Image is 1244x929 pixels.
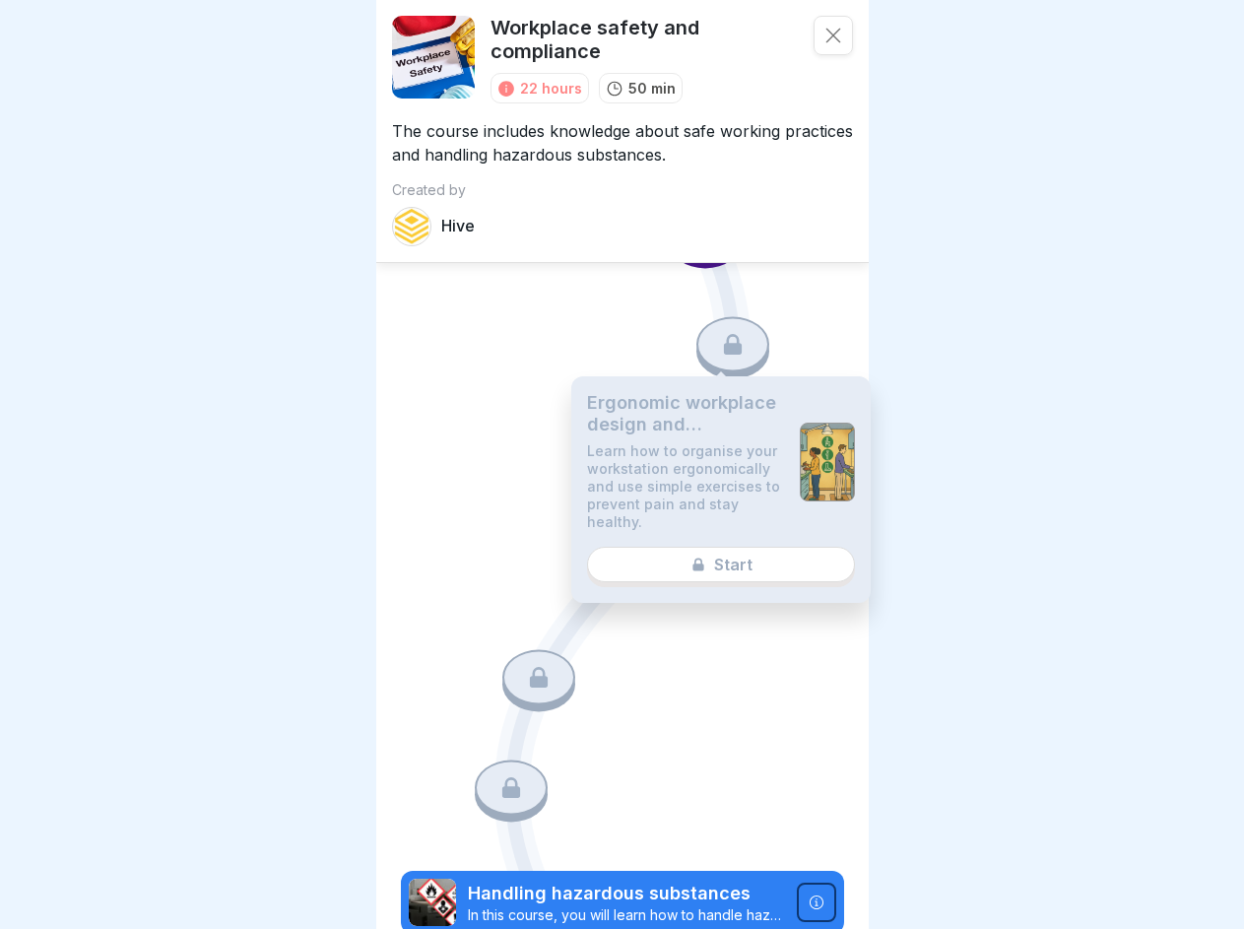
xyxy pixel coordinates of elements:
p: Hive [441,217,475,235]
p: Learn how to organise your workstation ergonomically and use simple exercises to prevent pain and... [587,442,784,531]
div: 22 hours [520,78,582,99]
p: Created by [392,182,853,199]
p: Workplace safety and compliance [491,16,798,63]
p: In this course, you will learn how to handle hazardous substances safely. You will find out what ... [468,906,785,924]
p: The course includes knowledge about safe working practices and handling hazardous substances. [392,103,853,166]
p: 50 min [628,78,676,99]
p: Ergonomic workplace design and prevention of muscle and joint complaints [587,392,784,434]
img: ro33qf0i8ndaw7nkfv0stvse.png [409,879,456,926]
p: Handling hazardous substances [468,881,785,906]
